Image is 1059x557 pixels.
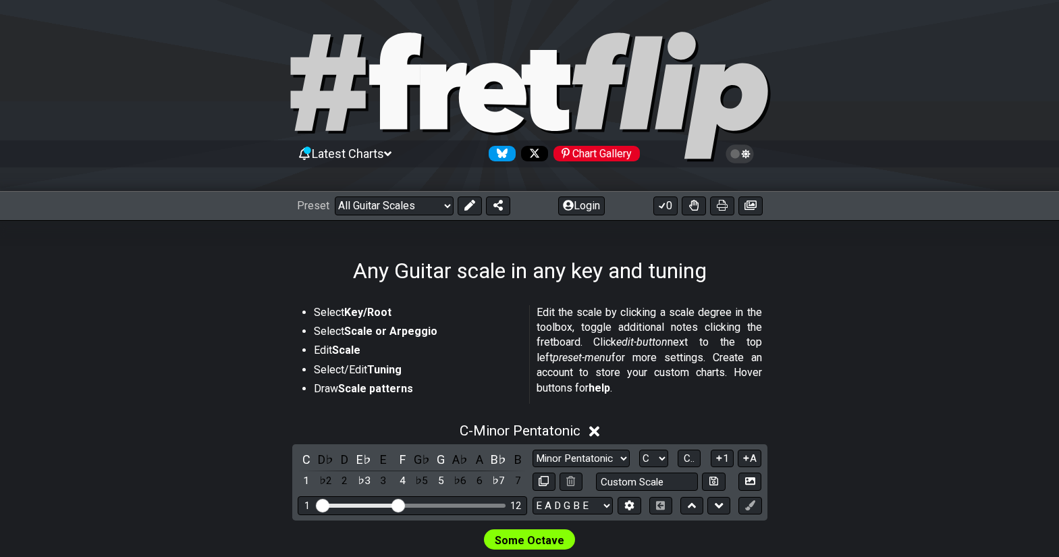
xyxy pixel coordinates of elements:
[355,472,373,490] div: toggle scale degree
[678,450,701,468] button: C..
[332,344,360,356] strong: Scale
[460,423,580,439] span: C - Minor Pentatonic
[367,363,402,376] strong: Tuning
[393,472,411,490] div: toggle scale degree
[483,146,516,161] a: Follow #fretflip at Bluesky
[509,472,526,490] div: toggle scale degree
[516,146,548,161] a: Follow #fretflip at X
[344,325,437,338] strong: Scale or Arpeggio
[298,450,315,469] div: toggle pitch class
[711,450,734,468] button: 1
[509,450,526,469] div: toggle pitch class
[510,500,521,512] div: 12
[338,382,413,395] strong: Scale patterns
[533,473,555,491] button: Copy
[312,147,384,161] span: Latest Charts
[336,472,354,490] div: toggle scale degree
[490,450,508,469] div: toggle pitch class
[490,472,508,490] div: toggle scale degree
[684,452,695,465] span: C..
[413,472,431,490] div: toggle scale degree
[470,450,488,469] div: toggle pitch class
[375,472,392,490] div: toggle scale degree
[314,324,520,343] li: Select
[458,196,482,215] button: Edit Preset
[314,305,520,324] li: Select
[738,196,763,215] button: Create image
[616,336,668,348] em: edit-button
[336,450,354,469] div: toggle pitch class
[680,497,703,515] button: Move up
[317,472,334,490] div: toggle scale degree
[432,472,450,490] div: toggle scale degree
[533,497,613,515] select: Tuning
[738,473,761,491] button: Create Image
[560,473,582,491] button: Delete
[317,450,334,469] div: toggle pitch class
[452,472,469,490] div: toggle scale degree
[432,450,450,469] div: toggle pitch class
[710,196,734,215] button: Print
[533,450,630,468] select: Scale
[353,258,707,284] h1: Any Guitar scale in any key and tuning
[553,351,612,364] em: preset-menu
[548,146,640,161] a: #fretflip at Pinterest
[738,450,761,468] button: A
[375,450,392,469] div: toggle pitch class
[297,199,329,212] span: Preset
[335,196,454,215] select: Preset
[393,450,411,469] div: toggle pitch class
[653,196,678,215] button: 0
[639,450,668,468] select: Tonic/Root
[486,196,510,215] button: Share Preset
[314,381,520,400] li: Draw
[702,473,725,491] button: Store user defined scale
[558,196,605,215] button: Login
[298,472,315,490] div: toggle scale degree
[344,306,391,319] strong: Key/Root
[738,497,761,515] button: First click edit preset to enable marker editing
[452,450,469,469] div: toggle pitch class
[649,497,672,515] button: Toggle horizontal chord view
[707,497,730,515] button: Move down
[553,146,640,161] div: Chart Gallery
[314,363,520,381] li: Select/Edit
[618,497,641,515] button: Edit Tuning
[537,305,762,396] p: Edit the scale by clicking a scale degree in the toolbox, toggle additional notes clicking the fr...
[495,531,564,550] span: First enable full edit mode to edit
[314,343,520,362] li: Edit
[298,496,527,514] div: Visible fret range
[732,148,748,160] span: Toggle light / dark theme
[589,381,610,394] strong: help
[470,472,488,490] div: toggle scale degree
[355,450,373,469] div: toggle pitch class
[304,500,310,512] div: 1
[413,450,431,469] div: toggle pitch class
[682,196,706,215] button: Toggle Dexterity for all fretkits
